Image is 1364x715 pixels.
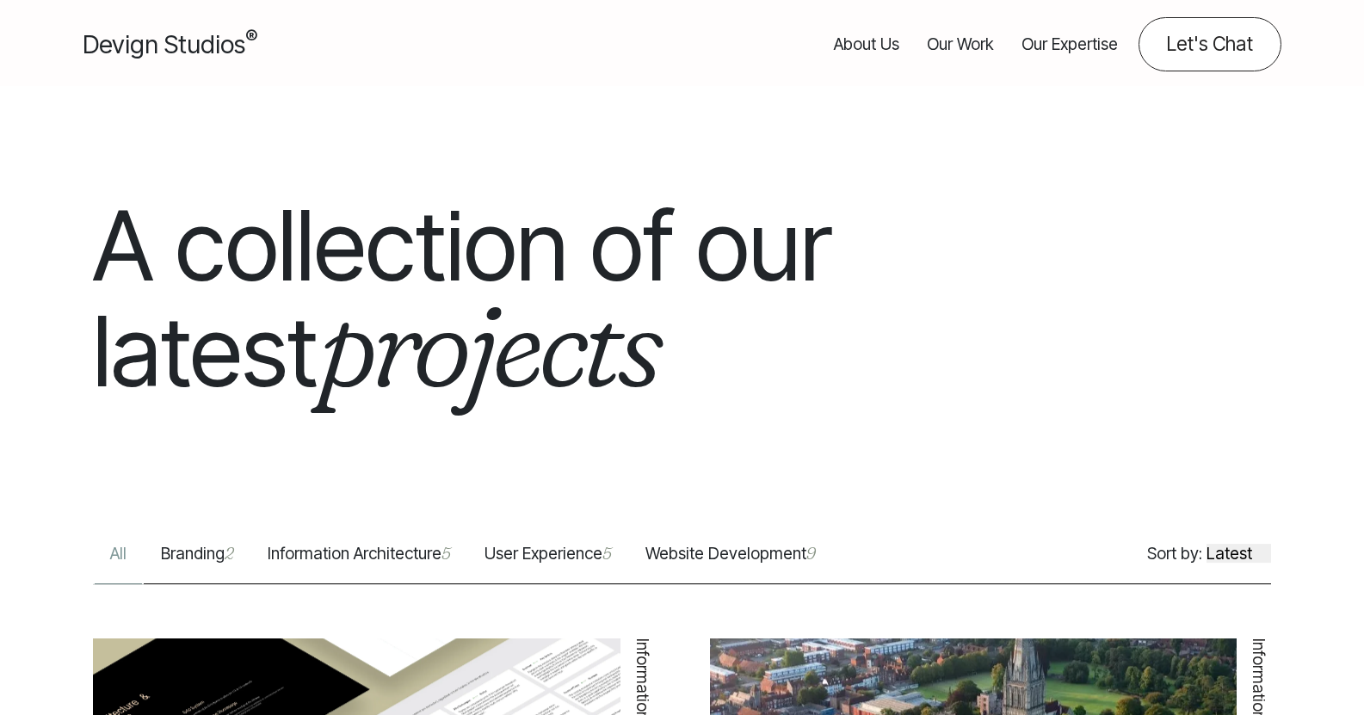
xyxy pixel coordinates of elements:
a: Our Work [927,17,994,71]
em: 2 [225,544,233,564]
a: Browse our User Experience projects [467,542,628,584]
a: Our Expertise [1021,17,1118,71]
a: Devign Studios® Homepage [83,26,257,63]
em: 5 [441,544,450,564]
label: Sort by: [1147,542,1202,567]
a: Browse our Website Development projects [628,542,832,584]
a: All [93,542,144,584]
a: About Us [834,17,899,71]
a: Browse our Information Architecture projects [250,542,467,584]
em: 5 [602,544,611,564]
span: Devign Studios [83,29,257,59]
a: Browse our Branding projects [144,542,250,584]
em: 9 [806,544,815,564]
a: Contact us about your project [1139,17,1281,71]
em: projects [318,274,657,416]
h1: A collection of our latest [93,193,963,404]
sup: ® [245,26,257,48]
